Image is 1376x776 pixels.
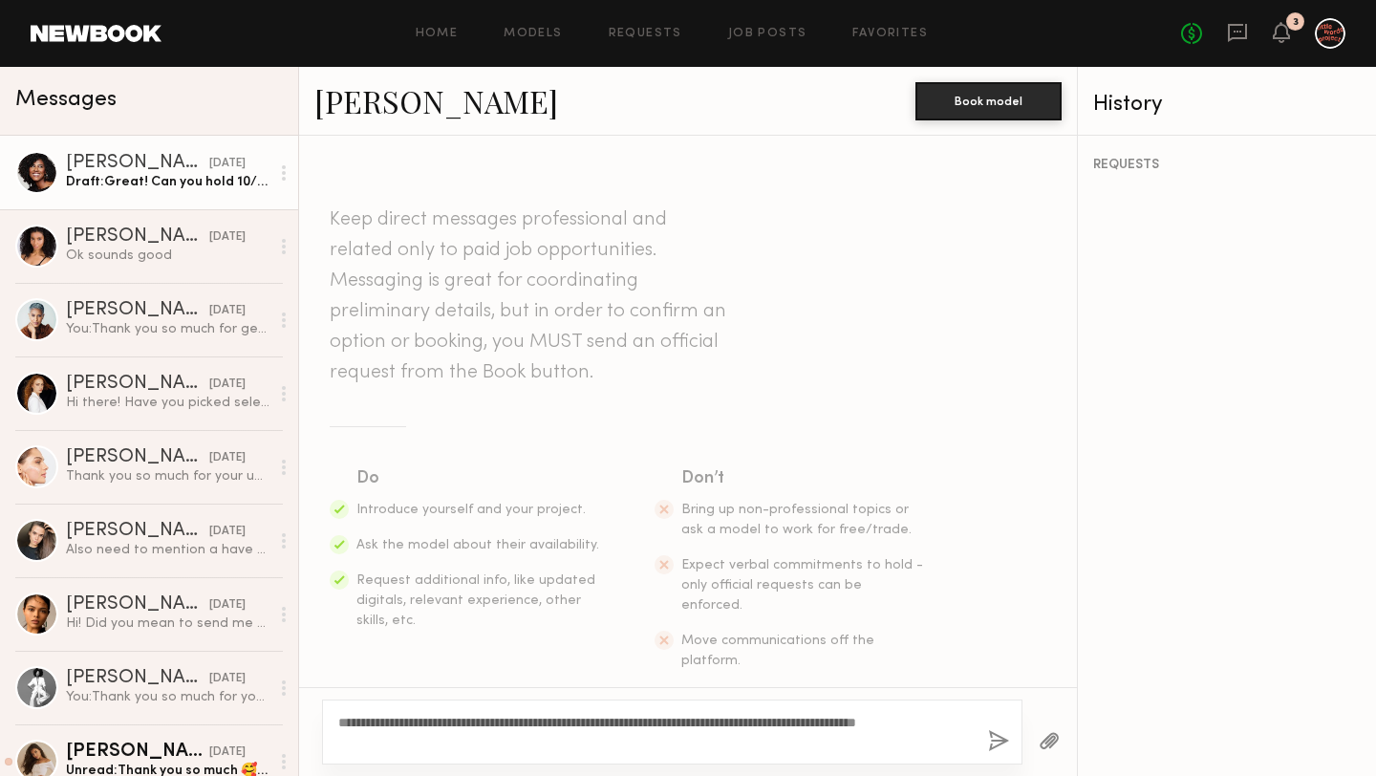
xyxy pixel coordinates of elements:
[66,375,209,394] div: [PERSON_NAME]
[209,155,246,173] div: [DATE]
[416,28,459,40] a: Home
[681,635,874,667] span: Move communications off the platform.
[356,539,599,551] span: Ask the model about their availability.
[66,467,269,485] div: Thank you so much for your understanding. Let’s keep in touch, and I wish you all the best of luc...
[209,228,246,247] div: [DATE]
[66,743,209,762] div: [PERSON_NAME]
[728,28,807,40] a: Job Posts
[66,394,269,412] div: Hi there! Have you picked selects for this project? I’m still held as an option and available [DATE]
[66,154,209,173] div: [PERSON_NAME]
[1093,159,1361,172] div: REQUESTS
[915,82,1062,120] button: Book model
[66,595,209,614] div: [PERSON_NAME]
[915,92,1062,108] a: Book model
[66,173,269,191] div: Draft: Great! Can you hold 10/1 please? We are finalizing internally and then I can go ahead and ...
[209,670,246,688] div: [DATE]
[681,559,923,612] span: Expect verbal commitments to hold - only official requests can be enforced.
[314,80,558,121] a: [PERSON_NAME]
[66,227,209,247] div: [PERSON_NAME]
[209,523,246,541] div: [DATE]
[356,504,586,516] span: Introduce yourself and your project.
[66,522,209,541] div: [PERSON_NAME]
[66,614,269,633] div: Hi! Did you mean to send me a request ?
[504,28,562,40] a: Models
[66,688,269,706] div: You: Thank you so much for your time!
[209,449,246,467] div: [DATE]
[66,448,209,467] div: [PERSON_NAME]
[209,376,246,394] div: [DATE]
[66,301,209,320] div: [PERSON_NAME]
[681,465,926,492] div: Don’t
[330,205,731,388] header: Keep direct messages professional and related only to paid job opportunities. Messaging is great ...
[1093,94,1361,116] div: History
[852,28,928,40] a: Favorites
[15,89,117,111] span: Messages
[209,596,246,614] div: [DATE]
[66,541,269,559] div: Also need to mention a have couple new tattoos on my arms, but they are small
[1293,17,1299,28] div: 3
[66,320,269,338] div: You: Thank you so much for getting back to me! Totally understand where you’re coming from, and I...
[681,504,912,536] span: Bring up non-professional topics or ask a model to work for free/trade.
[209,744,246,762] div: [DATE]
[209,302,246,320] div: [DATE]
[66,669,209,688] div: [PERSON_NAME]
[356,574,595,627] span: Request additional info, like updated digitals, relevant experience, other skills, etc.
[609,28,682,40] a: Requests
[66,247,269,265] div: Ok sounds good
[356,465,601,492] div: Do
